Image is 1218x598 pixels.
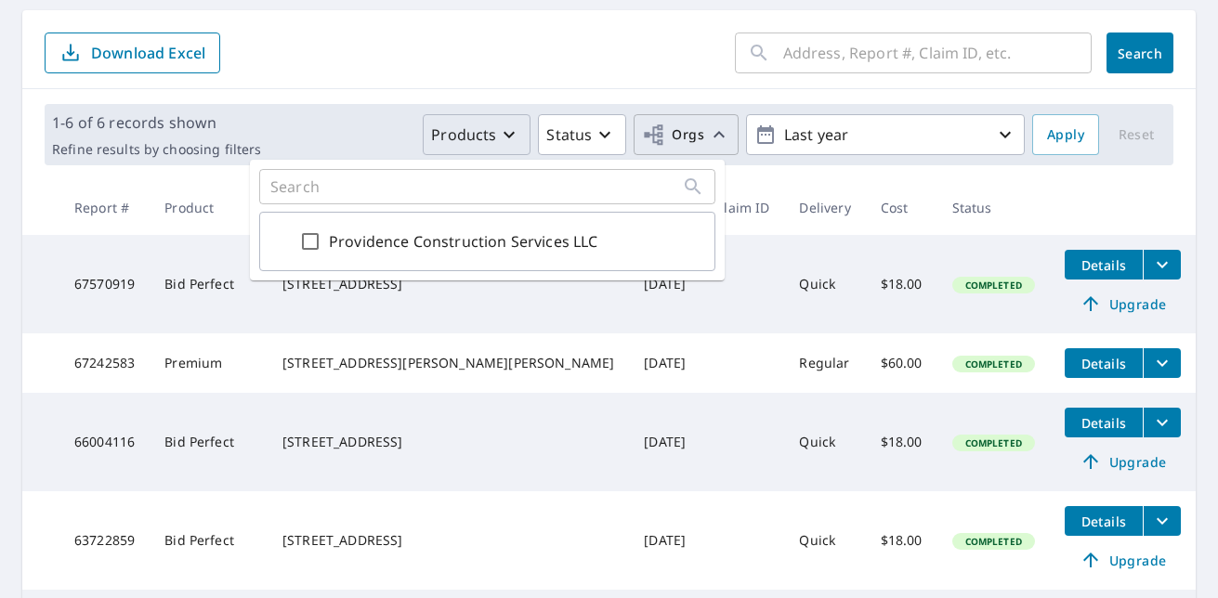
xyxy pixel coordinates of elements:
td: 63722859 [59,491,150,590]
label: Providence Construction Services LLC [329,230,597,253]
input: Address, Report #, Claim ID, etc. [783,27,1092,79]
span: Upgrade [1076,450,1170,473]
td: Regular [784,333,865,393]
span: Apply [1047,123,1084,147]
button: Orgs [634,114,739,155]
td: $18.00 [866,235,937,333]
span: Upgrade [1076,292,1170,315]
button: Search [1107,32,1173,73]
button: Last year [746,114,1025,155]
div: [STREET_ADDRESS] [282,531,614,550]
button: filesDropdownBtn-66004116 [1143,408,1181,437]
div: [STREET_ADDRESS] [282,275,614,293]
span: Orgs [642,123,704,147]
span: Search [1121,45,1159,62]
span: Completed [954,436,1033,449]
p: Status [546,123,592,146]
span: Completed [954,535,1033,548]
td: 67242583 [59,333,150,393]
button: Apply [1032,114,1099,155]
th: Claim ID [701,180,784,235]
td: Quick [784,393,865,491]
p: Products [431,123,496,146]
div: [STREET_ADDRESS][PERSON_NAME][PERSON_NAME] [282,354,614,372]
td: Premium [150,333,268,393]
span: Details [1076,414,1132,432]
div: [STREET_ADDRESS] [282,433,614,451]
span: Upgrade [1076,549,1170,571]
td: [DATE] [629,393,701,491]
th: Delivery [784,180,865,235]
button: detailsBtn-66004116 [1065,408,1143,437]
td: $60.00 [866,333,937,393]
th: Report # [59,180,150,235]
button: detailsBtn-67242583 [1065,348,1143,378]
td: Quick [784,235,865,333]
td: 67570919 [59,235,150,333]
th: Status [937,180,1050,235]
td: [DATE] [629,235,701,333]
span: Completed [954,357,1033,370]
button: Download Excel [45,32,220,73]
td: $18.00 [866,393,937,491]
td: [DATE] [629,491,701,590]
span: Completed [954,279,1033,292]
button: Status [538,114,626,155]
td: Bid Perfect [150,491,268,590]
button: filesDropdownBtn-67570919 [1143,250,1181,279]
button: filesDropdownBtn-67242583 [1143,348,1181,378]
p: Download Excel [91,43,205,63]
button: filesDropdownBtn-63722859 [1143,506,1181,536]
p: 1-6 of 6 records shown [52,111,261,134]
input: Search [270,178,682,196]
p: Refine results by choosing filters [52,141,261,158]
th: Product [150,180,268,235]
td: $18.00 [866,491,937,590]
td: 66004116 [59,393,150,491]
span: Details [1076,355,1132,372]
button: detailsBtn-63722859 [1065,506,1143,536]
td: Bid Perfect [150,235,268,333]
td: [DATE] [629,333,701,393]
a: Upgrade [1065,447,1181,476]
a: Upgrade [1065,289,1181,318]
button: Products [423,114,530,155]
p: Last year [777,119,994,151]
span: Details [1076,513,1132,530]
td: Quick [784,491,865,590]
button: detailsBtn-67570919 [1065,250,1143,279]
td: Bid Perfect [150,393,268,491]
th: Cost [866,180,937,235]
span: Details [1076,256,1132,274]
a: Upgrade [1065,545,1181,575]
